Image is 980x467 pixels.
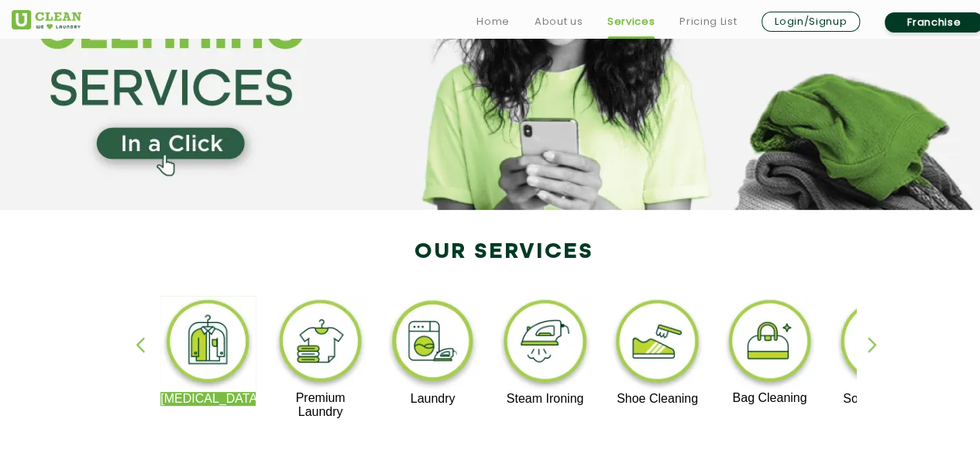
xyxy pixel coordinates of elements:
p: [MEDICAL_DATA] [160,392,256,406]
a: Login/Signup [762,12,860,32]
img: premium_laundry_cleaning_11zon.webp [273,296,368,391]
img: shoe_cleaning_11zon.webp [610,296,705,392]
a: Home [476,12,510,31]
p: Shoe Cleaning [610,392,705,406]
p: Bag Cleaning [722,391,817,405]
a: About us [535,12,583,31]
img: laundry_cleaning_11zon.webp [385,296,480,392]
img: sofa_cleaning_11zon.webp [834,296,930,392]
a: Pricing List [679,12,737,31]
p: Steam Ironing [497,392,593,406]
p: Laundry [385,392,480,406]
img: bag_cleaning_11zon.webp [722,296,817,391]
p: Sofa Cleaning [834,392,930,406]
img: steam_ironing_11zon.webp [497,296,593,392]
img: dry_cleaning_11zon.webp [160,296,256,392]
p: Premium Laundry [273,391,368,419]
img: UClean Laundry and Dry Cleaning [12,10,81,29]
a: Services [607,12,655,31]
